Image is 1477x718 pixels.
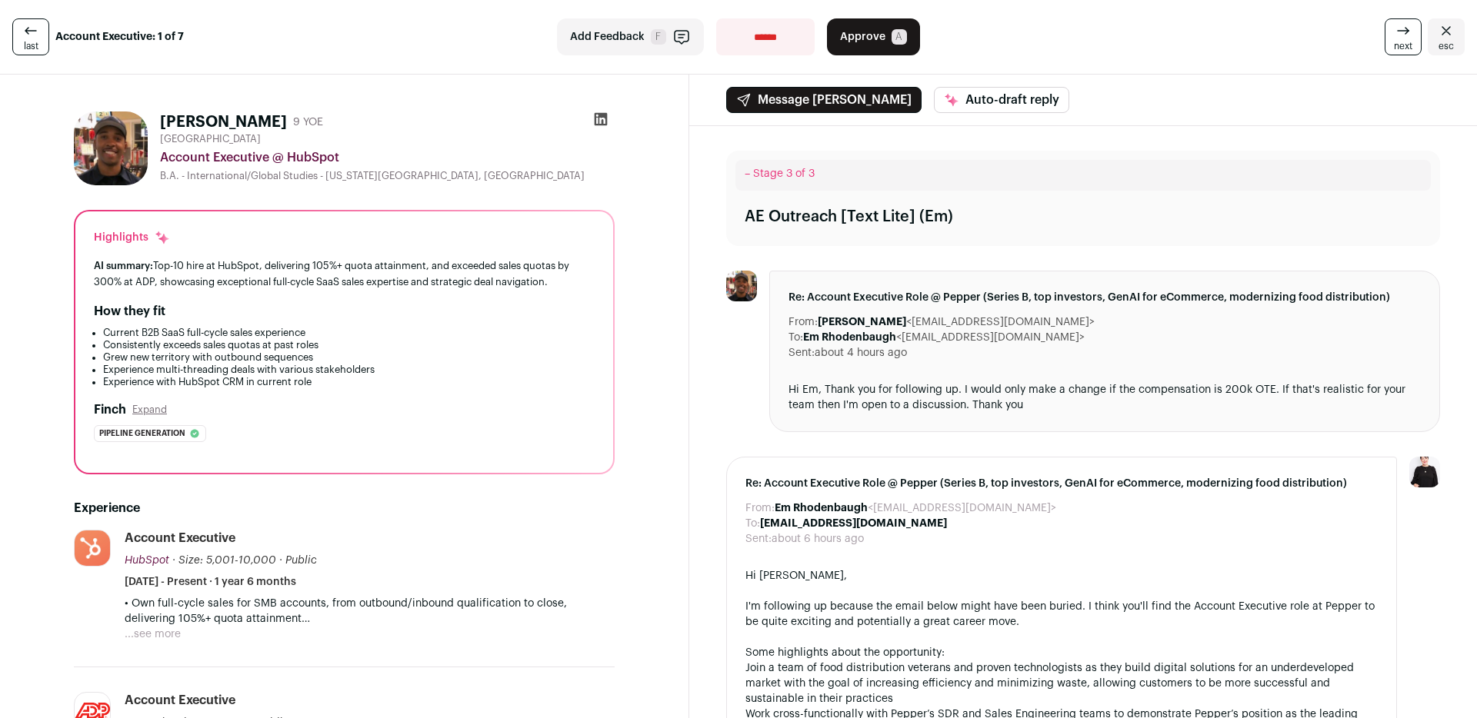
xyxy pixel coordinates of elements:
[160,170,615,182] div: B.A. - International/Global Studies - [US_STATE][GEOGRAPHIC_DATA], [GEOGRAPHIC_DATA]
[94,258,595,290] div: Top-10 hire at HubSpot, delivering 105%+ quota attainment, and exceeded sales quotas by 300% at A...
[103,351,595,364] li: Grew new territory with outbound sequences
[789,382,1421,413] div: Hi Em, Thank you for following up. I would only make a change if the compensation is 200k OTE. If...
[892,29,907,45] span: A
[745,531,772,547] dt: Sent:
[1409,457,1440,487] img: 9240684-medium_jpg
[745,500,775,516] dt: From:
[775,500,1056,516] dd: <[EMAIL_ADDRESS][DOMAIN_NAME]>
[74,499,615,517] h2: Experience
[74,111,148,185] img: 4b7099ee136c0a9b8728d9d92f7844431eac5a04f9178fbbd038196221bfcad2.jpg
[103,376,595,388] li: Experience with HubSpot CRM in current role
[279,553,282,568] span: ·
[160,133,261,145] span: [GEOGRAPHIC_DATA]
[125,574,296,590] span: [DATE] - Present · 1 year 6 months
[160,148,615,167] div: Account Executive @ HubSpot
[55,29,184,45] strong: Account Executive: 1 of 7
[745,206,953,228] div: AE Outreach [Text Lite] (Em)
[94,230,170,245] div: Highlights
[745,168,750,179] span: –
[125,692,235,709] div: Account Executive
[745,568,1378,583] div: Hi [PERSON_NAME],
[651,29,666,45] span: F
[125,530,235,547] div: Account Executive
[125,627,181,642] button: ...see more
[745,476,1378,491] span: Re: Account Executive Role @ Pepper (Series B, top investors, GenAI for eCommerce, modernizing fo...
[789,290,1421,305] span: Re: Account Executive Role @ Pepper (Series B, top investors, GenAI for eCommerce, modernizing fo...
[818,314,1095,330] dd: <[EMAIL_ADDRESS][DOMAIN_NAME]>
[789,330,803,345] dt: To:
[745,516,760,531] dt: To:
[815,345,907,361] dd: about 4 hours ago
[160,111,287,133] h1: [PERSON_NAME]
[1428,18,1465,55] a: Close
[172,555,276,566] span: · Size: 5,001-10,000
[726,87,922,113] button: Message [PERSON_NAME]
[132,404,167,416] button: Expand
[772,531,864,547] dd: about 6 hours ago
[760,518,947,529] b: [EMAIL_ADDRESS][DOMAIN_NAME]
[775,503,868,514] b: Em Rhodenbaugh
[1439,40,1454,52] span: esc
[94,261,153,271] span: AI summary:
[94,302,165,321] h2: How they fit
[827,18,920,55] button: Approve A
[125,555,169,566] span: HubSpot
[745,660,1378,706] li: Join a team of food distribution veterans and proven technologists as they build digital solution...
[818,317,906,327] b: [PERSON_NAME]
[753,168,815,179] span: Stage 3 of 3
[94,401,126,419] h2: Finch
[1394,40,1412,52] span: next
[103,339,595,351] li: Consistently exceeds sales quotas at past roles
[745,645,1378,660] div: Some highlights about the opportunity:
[24,40,38,52] span: last
[745,599,1378,630] div: I'm following up because the email below might have been buried. I think you'll find the Account ...
[840,29,885,45] span: Approve
[99,426,185,441] span: Pipeline generation
[726,271,757,301] img: 4b7099ee136c0a9b8728d9d92f7844431eac5a04f9178fbbd038196221bfcad2.jpg
[103,364,595,376] li: Experience multi-threading deals with various stakeholders
[934,87,1069,113] button: Auto-draft reply
[789,314,818,330] dt: From:
[75,530,110,566] img: 3ee9f8a2142314be27f36a02ee5ee025095d92538f3d9f94fb2c8442365fd4d0.jpg
[103,327,595,339] li: Current B2B SaaS full-cycle sales experience
[803,332,896,343] b: Em Rhodenbaugh
[125,596,615,627] p: • Own full-cycle sales for SMB accounts, from outbound/inbound qualification to close, delivering...
[557,18,704,55] button: Add Feedback F
[789,345,815,361] dt: Sent:
[12,18,49,55] a: last
[293,115,323,130] div: 9 YOE
[1385,18,1422,55] a: next
[285,555,317,566] span: Public
[803,330,1085,345] dd: <[EMAIL_ADDRESS][DOMAIN_NAME]>
[570,29,645,45] span: Add Feedback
